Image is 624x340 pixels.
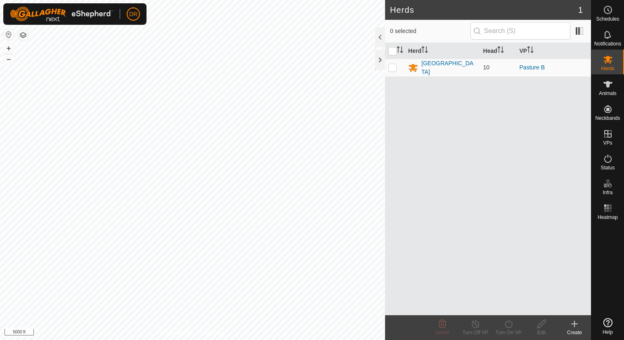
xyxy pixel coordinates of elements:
div: [GEOGRAPHIC_DATA] [421,59,476,76]
a: Help [591,315,624,338]
p-sorticon: Activate to sort [397,48,403,54]
span: Herds [601,66,614,71]
span: Status [600,165,615,170]
button: + [4,43,14,53]
h2: Herds [390,5,578,15]
span: Schedules [596,17,619,21]
span: 1 [578,4,583,16]
span: Notifications [594,41,621,46]
div: Edit [525,329,558,336]
p-sorticon: Activate to sort [421,48,428,54]
p-sorticon: Activate to sort [497,48,504,54]
div: Turn On VP [492,329,525,336]
span: DR [129,10,137,19]
span: Delete [435,330,450,335]
a: Privacy Policy [160,329,191,337]
a: Pasture B [520,64,545,71]
div: Turn Off VP [459,329,492,336]
span: VPs [603,140,612,145]
span: Neckbands [595,116,620,121]
th: Herd [405,43,480,59]
span: 10 [483,64,490,71]
span: Animals [599,91,617,96]
button: – [4,54,14,64]
a: Contact Us [201,329,225,337]
span: 0 selected [390,27,470,36]
input: Search (S) [470,22,570,40]
button: Map Layers [18,30,28,40]
span: Infra [603,190,612,195]
th: VP [516,43,591,59]
span: Help [603,330,613,335]
img: Gallagher Logo [10,7,113,21]
div: Create [558,329,591,336]
th: Head [480,43,516,59]
span: Heatmap [598,215,618,220]
button: Reset Map [4,30,14,40]
p-sorticon: Activate to sort [527,48,534,54]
